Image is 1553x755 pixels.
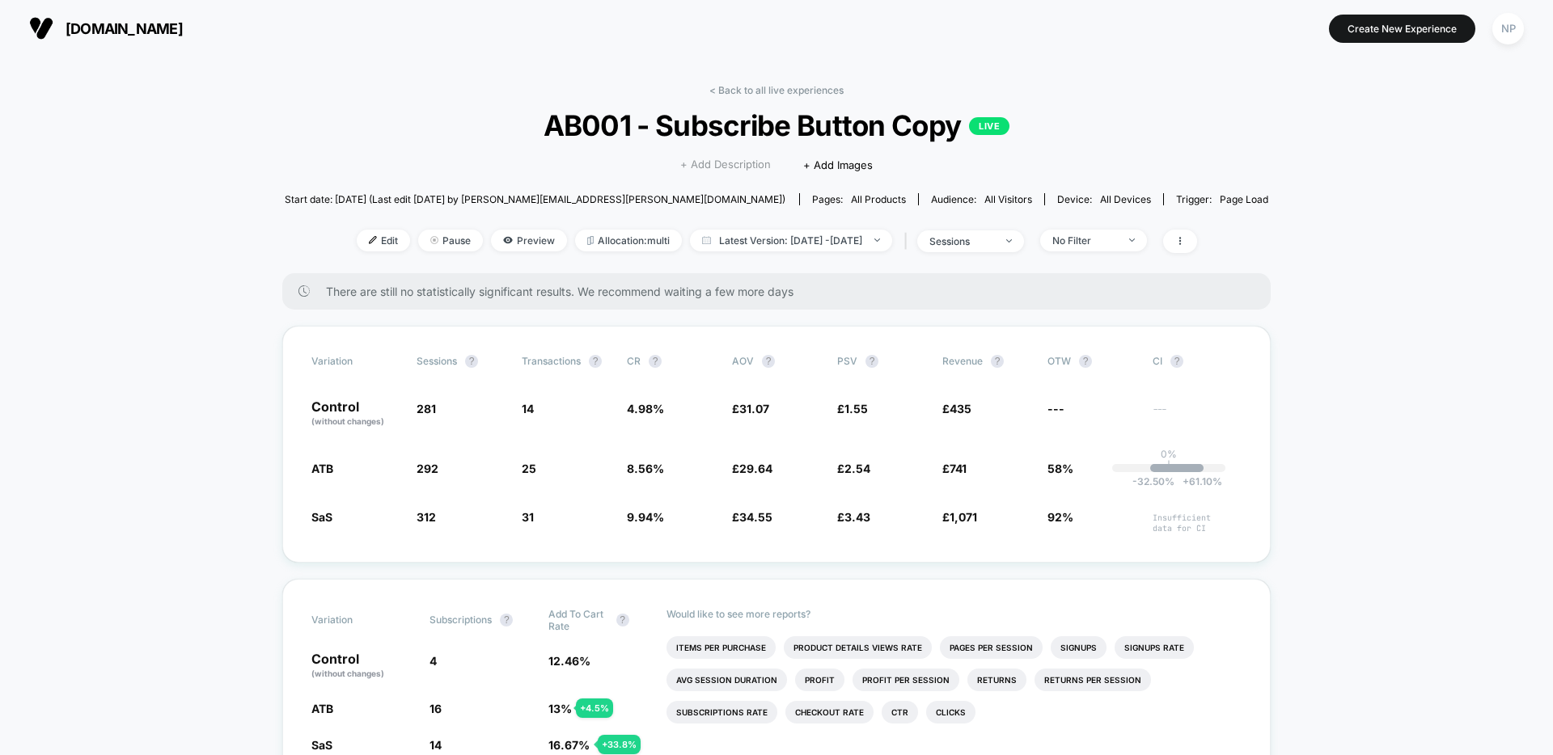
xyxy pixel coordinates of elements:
span: SaS [311,510,332,524]
button: ? [616,614,629,626]
span: £ [837,402,868,415]
div: Trigger: [1176,193,1268,205]
span: 292 [417,462,438,475]
span: + Add Images [803,158,873,171]
span: Add To Cart Rate [548,608,608,632]
span: OTW [1047,355,1136,368]
span: Edit [357,230,410,251]
li: Profit Per Session [853,669,959,691]
li: Product Details Views Rate [784,636,932,659]
span: 741 [950,462,967,475]
span: 312 [417,510,436,524]
span: All Visitors [984,193,1032,205]
li: Items Per Purchase [666,636,776,659]
button: ? [865,355,878,368]
div: NP [1492,13,1524,44]
span: Revenue [942,355,983,367]
div: sessions [929,235,994,247]
img: calendar [702,236,711,244]
div: Audience: [931,193,1032,205]
span: 1,071 [950,510,977,524]
img: end [1129,238,1135,242]
div: Pages: [812,193,906,205]
span: There are still no statistically significant results. We recommend waiting a few more days [326,285,1238,298]
li: Signups [1051,636,1107,659]
button: ? [500,614,513,626]
li: Returns Per Session [1035,669,1151,691]
span: Insufficient data for CI [1153,512,1242,534]
span: CR [627,355,641,367]
div: + 33.8 % [598,735,641,754]
span: 4.98 % [627,402,664,415]
img: Visually logo [29,16,53,40]
span: 2.54 [844,462,870,475]
span: 92% [1047,510,1073,524]
span: 9.94 % [627,510,664,524]
span: + [1183,475,1189,487]
button: Create New Experience [1329,15,1475,43]
span: all products [851,193,906,205]
span: 58% [1047,462,1073,475]
button: ? [762,355,775,368]
li: Signups Rate [1115,636,1194,659]
span: AB001 - Subscribe Button Copy [334,108,1220,142]
span: 16 [430,702,442,715]
span: 25 [522,462,536,475]
span: 12.46 % [548,654,590,668]
span: (without changes) [311,669,384,678]
span: Variation [311,608,400,632]
img: end [874,238,880,242]
span: SaS [311,738,332,752]
li: Profit [795,669,844,691]
span: £ [732,462,772,475]
img: edit [369,236,377,244]
span: ATB [311,462,333,475]
button: ? [649,355,662,368]
button: NP [1487,12,1529,45]
div: No Filter [1052,234,1117,247]
span: CI [1153,355,1242,368]
span: (without changes) [311,416,384,426]
span: 31 [522,510,534,524]
span: Transactions [522,355,581,367]
span: £ [732,402,769,415]
span: | [900,230,917,253]
span: 29.64 [739,462,772,475]
span: 16.67 % [548,738,590,752]
span: 13 % [548,702,572,715]
span: 34.55 [739,510,772,524]
li: Checkout Rate [785,701,874,723]
span: Pause [418,230,483,251]
span: 61.10 % [1174,475,1222,487]
span: £ [837,462,870,475]
li: Returns [967,669,1026,691]
p: LIVE [969,117,1009,135]
span: 1.55 [844,402,868,415]
span: Sessions [417,355,457,367]
span: Preview [491,230,567,251]
span: --- [1047,402,1064,415]
a: < Back to all live experiences [709,84,844,96]
span: 14 [522,402,534,415]
button: ? [589,355,602,368]
p: 0% [1161,448,1177,460]
li: Pages Per Session [940,636,1043,659]
li: Clicks [926,701,975,723]
span: 435 [950,402,971,415]
span: Device: [1044,193,1163,205]
img: rebalance [587,236,594,245]
span: + Add Description [680,157,771,173]
p: Control [311,652,413,680]
button: ? [465,355,478,368]
span: all devices [1100,193,1151,205]
li: Avg Session Duration [666,669,787,691]
span: PSV [837,355,857,367]
div: + 4.5 % [576,698,613,718]
span: £ [942,402,971,415]
span: 4 [430,654,437,668]
p: Control [311,400,400,428]
span: Allocation: multi [575,230,682,251]
span: £ [732,510,772,524]
span: £ [942,462,967,475]
li: Ctr [882,701,918,723]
